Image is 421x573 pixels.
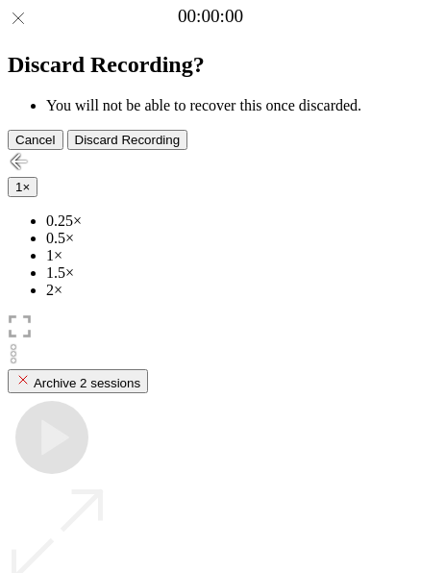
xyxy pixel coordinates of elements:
div: Archive 2 sessions [15,372,140,390]
li: You will not be able to recover this once discarded. [46,97,413,114]
a: 00:00:00 [178,6,243,27]
li: 0.5× [46,230,413,247]
li: 1.5× [46,264,413,282]
button: Discard Recording [67,130,188,150]
li: 0.25× [46,212,413,230]
span: 1 [15,180,22,194]
button: Cancel [8,130,63,150]
li: 1× [46,247,413,264]
h2: Discard Recording? [8,52,413,78]
button: Archive 2 sessions [8,369,148,393]
li: 2× [46,282,413,299]
button: 1× [8,177,37,197]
